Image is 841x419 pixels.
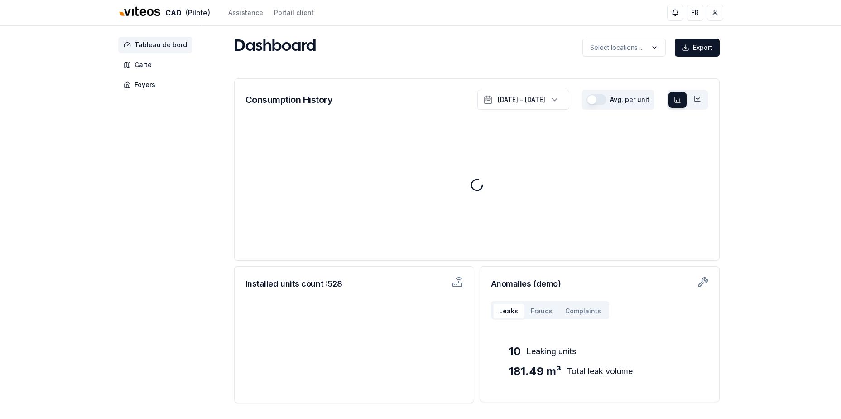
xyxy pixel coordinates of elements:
span: 10 [509,344,521,359]
span: Tableau de bord [135,40,187,49]
button: Frauds [524,303,559,319]
span: 181.49 m³ [509,364,561,379]
h3: Consumption History [245,93,333,106]
h3: Installed units count : 528 [245,278,360,290]
a: CAD(Pilote) [118,3,210,23]
a: Foyers [118,77,196,93]
button: label [582,39,666,57]
a: Carte [118,57,196,73]
span: FR [691,8,699,17]
h3: Anomalies (demo) [491,278,708,290]
p: Select locations ... [590,43,644,52]
a: Portail client [274,8,314,17]
img: Viteos - CAD Logo [118,1,162,23]
span: CAD [165,7,182,18]
span: Total leak volume [567,365,633,378]
button: Export [675,39,720,57]
h1: Dashboard [234,38,316,56]
span: Foyers [135,80,155,89]
span: Leaking units [526,345,576,358]
a: Assistance [228,8,263,17]
a: Tableau de bord [118,37,196,53]
div: [DATE] - [DATE] [498,95,545,104]
button: Leaks [493,303,524,319]
button: FR [687,5,703,21]
span: Carte [135,60,152,69]
button: Complaints [559,303,607,319]
label: Avg. per unit [610,97,649,103]
button: [DATE] - [DATE] [477,90,569,110]
span: (Pilote) [185,7,210,18]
